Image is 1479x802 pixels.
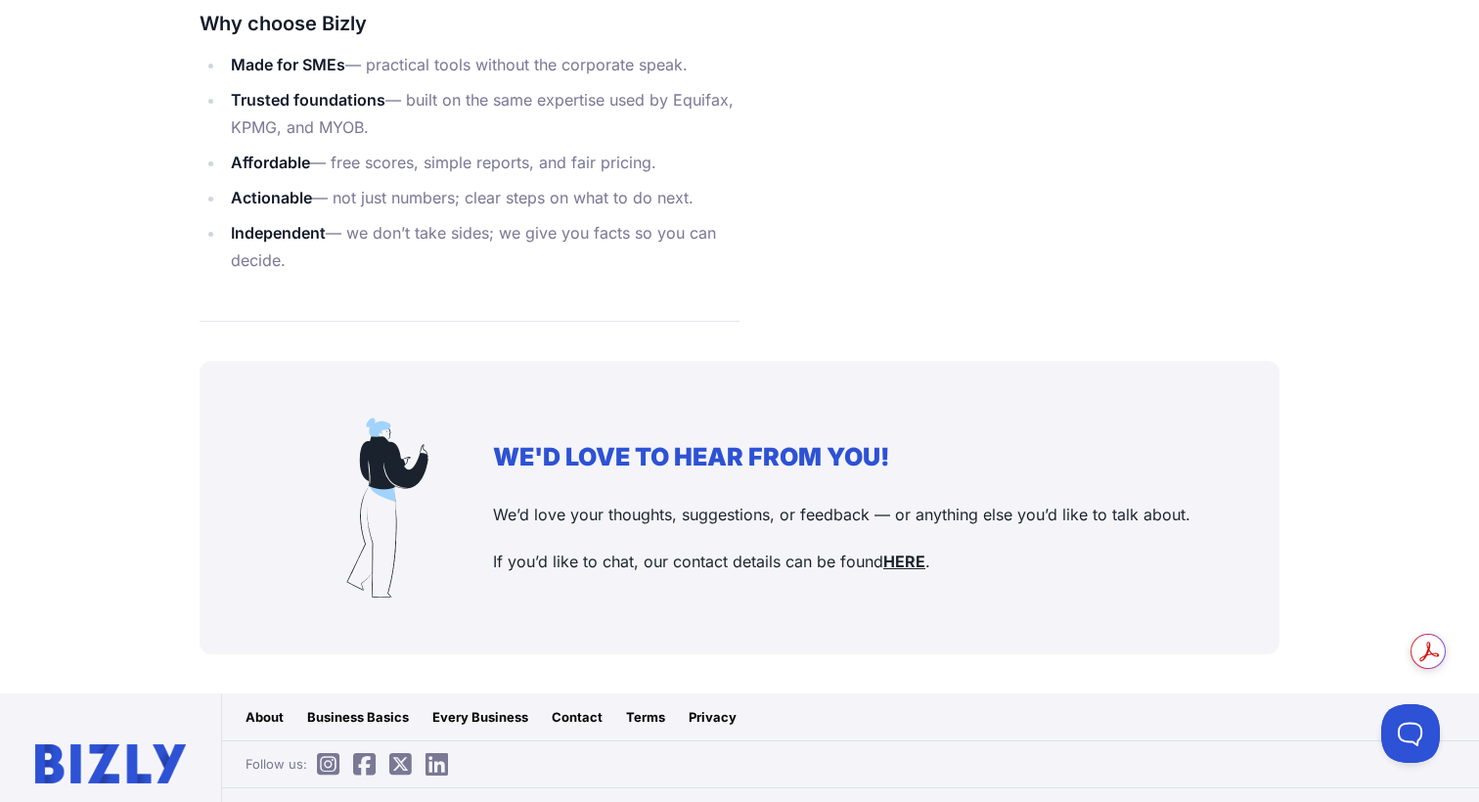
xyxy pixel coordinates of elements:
[677,693,748,740] a: Privacy
[540,693,614,740] a: Contact
[234,693,295,740] a: About
[231,188,312,207] strong: Actionable
[614,693,677,740] a: Terms
[689,707,737,727] div: Privacy
[246,707,284,727] div: About
[225,219,739,274] li: — we don’t take sides; we give you facts so you can decide.
[883,552,925,571] a: HERE
[225,86,739,141] li: — built on the same expertise used by Equifax, KPMG, and MYOB.
[432,707,528,727] div: Every Business
[493,442,1240,472] h2: WE'D LOVE TO HEAR FROM YOU!
[231,153,310,172] strong: Affordable
[225,51,739,78] li: — practical tools without the corporate speak.
[246,754,448,774] span: Follow us:
[626,707,665,727] div: Terms
[493,503,1240,573] p: We’d love your thoughts, suggestions, or feedback — or anything else you’d like to talk about. If...
[200,8,739,39] h3: Why choose Bizly
[225,184,739,211] li: — not just numbers; clear steps on what to do next.
[295,693,421,740] a: Business Basics
[231,90,385,110] strong: Trusted foundations
[231,55,345,74] strong: Made for SMEs
[231,223,326,243] strong: Independent
[552,707,603,727] div: Contact
[307,707,409,727] div: Business Basics
[225,149,739,176] li: — free scores, simple reports, and fair pricing.
[421,693,540,740] a: Every Business
[1381,704,1440,763] iframe: Toggle Customer Support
